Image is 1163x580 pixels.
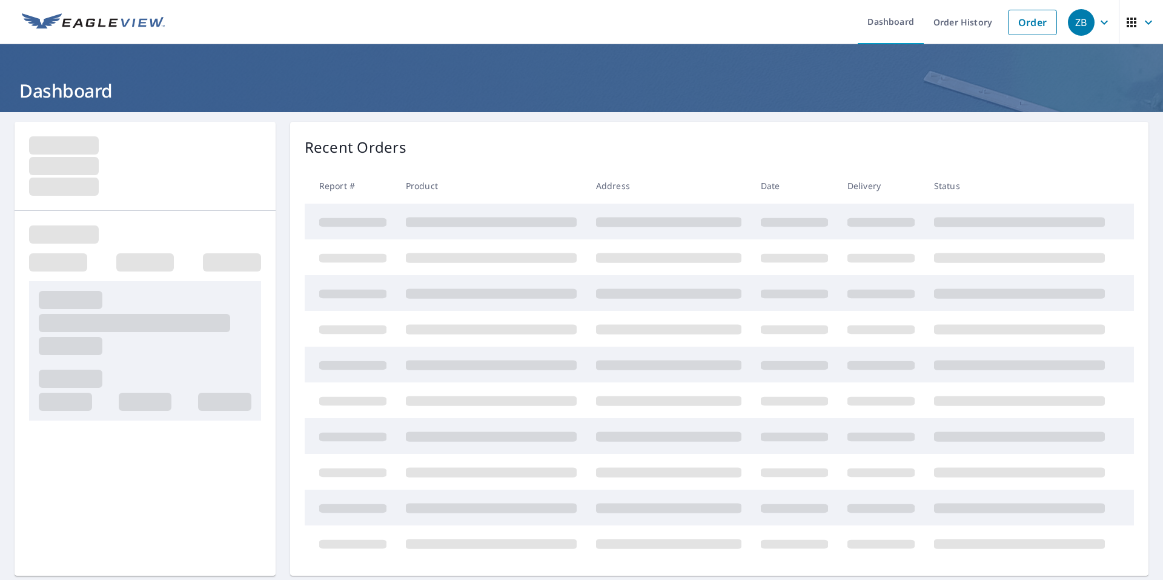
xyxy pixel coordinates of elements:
th: Report # [305,168,396,204]
th: Delivery [838,168,924,204]
th: Product [396,168,586,204]
p: Recent Orders [305,136,406,158]
th: Address [586,168,751,204]
h1: Dashboard [15,78,1148,103]
img: EV Logo [22,13,165,32]
th: Status [924,168,1115,204]
th: Date [751,168,838,204]
div: ZB [1068,9,1095,36]
a: Order [1008,10,1057,35]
